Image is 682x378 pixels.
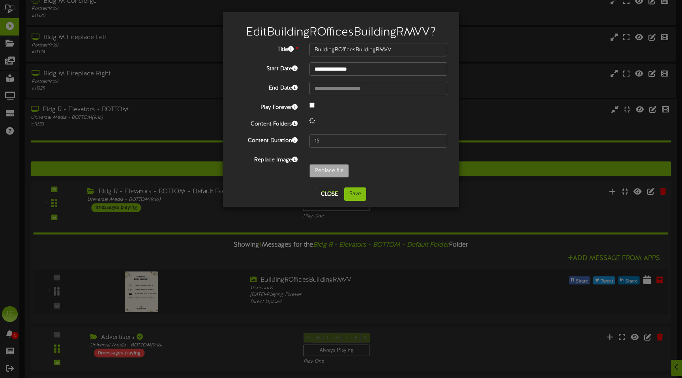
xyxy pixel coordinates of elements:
[309,134,447,148] input: 15
[229,134,304,145] label: Content Duration
[229,43,304,54] label: Title
[344,187,366,201] button: Save
[229,153,304,164] label: Replace Image
[229,101,304,112] label: Play Forever
[229,62,304,73] label: Start Date
[316,188,343,200] button: Close
[235,26,447,39] h2: Edit BuildingROfficesBuildingRMVV ?
[229,118,304,128] label: Content Folders
[309,43,447,56] input: Title
[229,82,304,92] label: End Date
